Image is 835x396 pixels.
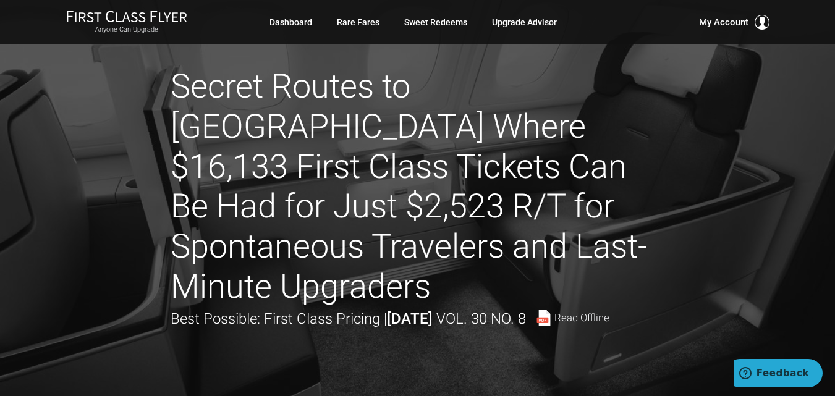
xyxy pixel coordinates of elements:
img: pdf-file.svg [536,310,551,326]
span: Read Offline [554,313,609,323]
span: My Account [699,15,748,30]
strong: [DATE] [387,310,433,327]
h1: Secret Routes to [GEOGRAPHIC_DATA] Where $16,133 First Class Tickets Can Be Had for Just $2,523 R... [171,67,665,307]
div: Best Possible: First Class Pricing | [171,307,609,331]
button: My Account [699,15,769,30]
iframe: Opens a widget where you can find more information [734,359,823,390]
a: Upgrade Advisor [492,11,557,33]
a: First Class FlyerAnyone Can Upgrade [66,10,187,35]
a: Sweet Redeems [404,11,467,33]
span: Vol. 30 No. 8 [436,310,526,327]
a: Read Offline [536,310,609,326]
a: Dashboard [269,11,312,33]
a: Rare Fares [337,11,379,33]
img: First Class Flyer [66,10,187,23]
small: Anyone Can Upgrade [66,25,187,34]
